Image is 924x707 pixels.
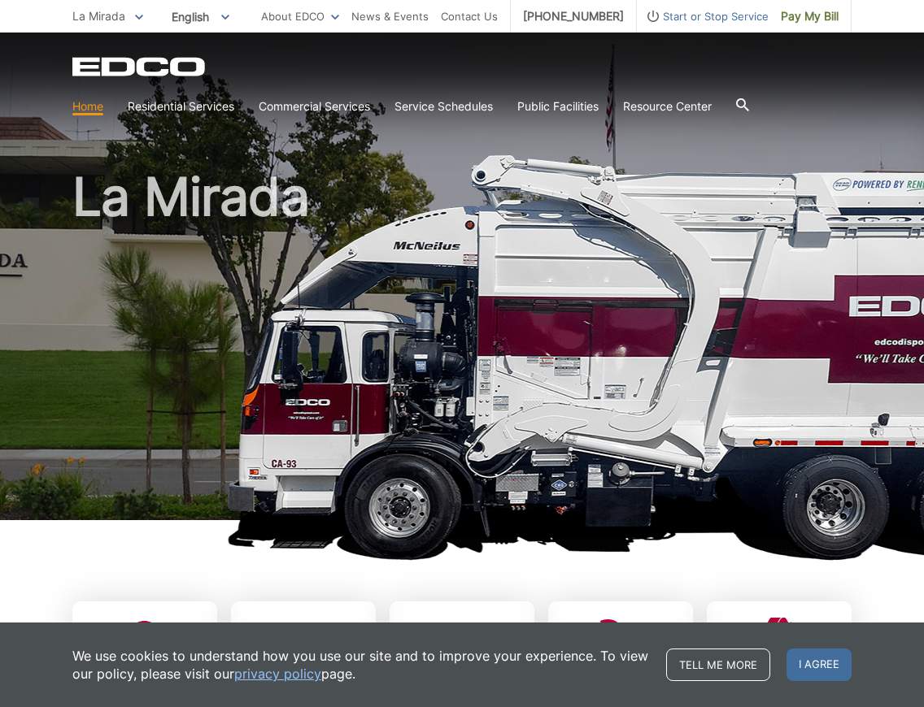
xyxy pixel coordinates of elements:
a: News & Events [351,7,429,25]
a: Service Schedules [394,98,493,115]
span: Pay My Bill [781,7,839,25]
a: Commercial Services [259,98,370,115]
a: Residential Services [128,98,234,115]
span: English [159,3,242,30]
h1: La Mirada [72,171,852,527]
a: privacy policy [234,665,321,683]
span: I agree [787,648,852,681]
a: Public Facilities [517,98,599,115]
a: About EDCO [261,7,339,25]
a: Home [72,98,103,115]
p: We use cookies to understand how you use our site and to improve your experience. To view our pol... [72,647,650,683]
a: Resource Center [623,98,712,115]
a: Tell me more [666,648,770,681]
a: EDCD logo. Return to the homepage. [72,57,207,76]
a: Contact Us [441,7,498,25]
span: La Mirada [72,9,125,23]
